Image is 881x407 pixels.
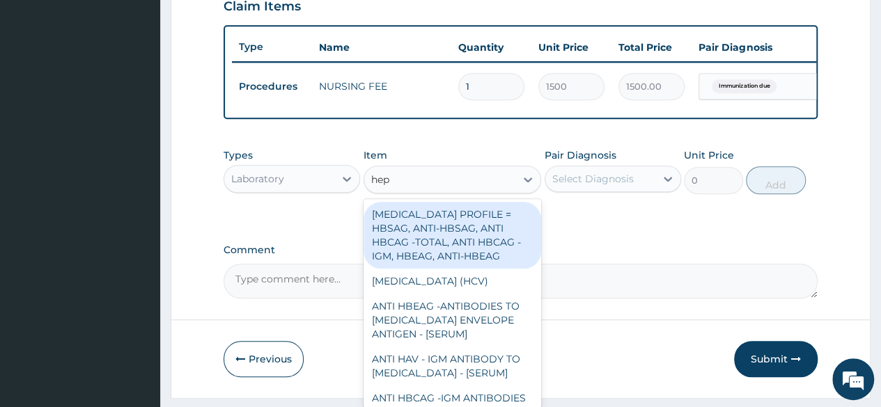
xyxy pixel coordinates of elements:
div: [MEDICAL_DATA] PROFILE = HBSAG, ANTI-HBSAG, ANTI HBCAG -TOTAL, ANTI HBCAG -IGM, HBEAG, ANTI-HBEAG [364,202,542,269]
img: d_794563401_company_1708531726252_794563401 [26,70,56,104]
label: Pair Diagnosis [545,148,616,162]
label: Comment [224,244,818,256]
div: Chat with us now [72,78,234,96]
label: Item [364,148,387,162]
button: Previous [224,341,304,377]
td: Procedures [232,74,312,99]
th: Unit Price [531,33,611,61]
div: Select Diagnosis [552,172,634,186]
th: Name [312,33,451,61]
textarea: Type your message and hit 'Enter' [7,264,265,313]
div: [MEDICAL_DATA] (HCV) [364,269,542,294]
td: NURSING FEE [312,72,451,100]
th: Total Price [611,33,692,61]
label: Types [224,150,253,161]
div: Minimize live chat window [228,7,262,40]
label: Unit Price [684,148,734,162]
button: Submit [734,341,818,377]
div: ANTI HBEAG -ANTIBODIES TO [MEDICAL_DATA] ENVELOPE ANTIGEN - [SERUM] [364,294,542,346]
span: Immunization due [712,79,777,93]
th: Type [232,34,312,60]
span: We're online! [81,118,192,258]
button: Add [746,166,805,194]
th: Pair Diagnosis [692,33,845,61]
div: ANTI HAV - IGM ANTIBODY TO [MEDICAL_DATA] - [SERUM] [364,346,542,385]
div: Laboratory [231,172,284,186]
th: Quantity [451,33,531,61]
